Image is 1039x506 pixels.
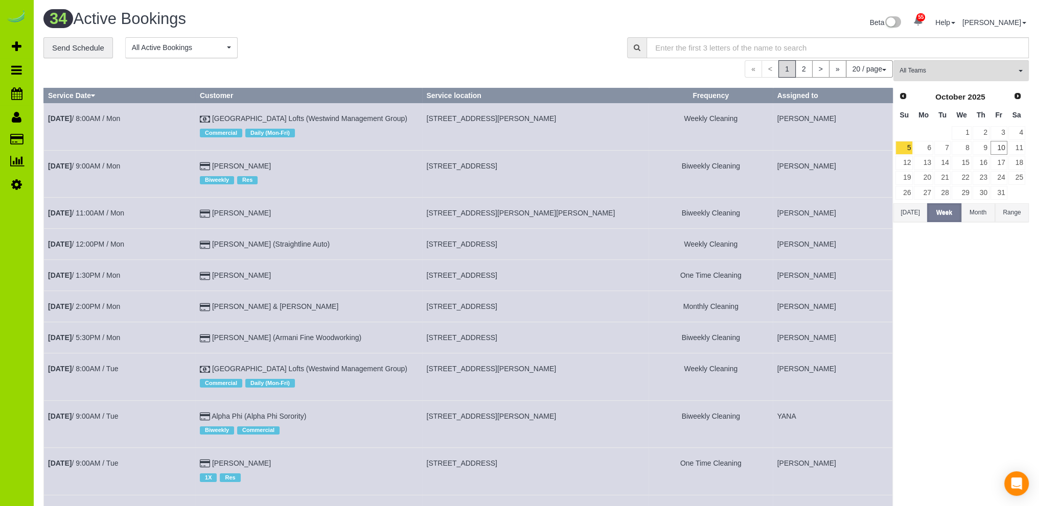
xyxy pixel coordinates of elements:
b: [DATE] [48,365,72,373]
a: 7 [934,141,951,155]
span: [STREET_ADDRESS] [426,302,497,310]
td: Customer [195,150,422,197]
td: Schedule date [44,198,196,229]
ol: All Teams [893,60,1029,76]
a: [DATE]/ 12:00PM / Mon [48,240,124,248]
b: [DATE] [48,412,72,420]
td: Service location [422,353,649,400]
a: 4 [1008,126,1025,140]
td: Frequency [649,322,773,353]
b: [DATE] [48,459,72,467]
span: 55 [916,13,925,21]
span: All Active Bookings [132,42,224,53]
td: Assigned to [773,103,892,150]
a: [DATE]/ 9:00AM / Tue [48,459,118,467]
td: Assigned to [773,150,892,197]
a: 31 [990,186,1007,200]
td: Frequency [649,150,773,197]
a: 12 [895,156,913,170]
a: Prev [896,89,910,104]
td: Frequency [649,103,773,150]
th: Customer [195,88,422,103]
th: Service Date [44,88,196,103]
td: Assigned to [773,291,892,322]
a: 13 [914,156,933,170]
a: [PERSON_NAME] [212,162,271,170]
a: 17 [990,156,1007,170]
button: Month [961,203,995,222]
a: [PERSON_NAME] & [PERSON_NAME] [212,302,338,310]
a: [GEOGRAPHIC_DATA] Lofts (Westwind Management Group) [212,365,407,373]
td: Schedule date [44,353,196,400]
span: October [935,92,965,101]
span: Monday [918,111,929,119]
td: Schedule date [44,400,196,447]
span: Sunday [899,111,909,119]
i: Check Payment [200,366,210,373]
td: Service location [422,291,649,322]
td: Schedule date [44,150,196,197]
span: Friday [995,111,1002,119]
td: Service location [422,198,649,229]
i: Credit Card Payment [200,210,210,218]
td: Frequency [649,229,773,260]
span: Thursday [977,111,985,119]
td: Customer [195,291,422,322]
a: Send Schedule [43,37,113,59]
th: Frequency [649,88,773,103]
span: 1X [200,473,217,481]
span: Res [220,473,240,481]
a: 21 [934,171,951,185]
img: Automaid Logo [6,10,27,25]
b: [DATE] [48,240,72,248]
a: 24 [990,171,1007,185]
td: Service location [422,103,649,150]
span: 1 [778,60,796,78]
a: Next [1010,89,1025,104]
a: 18 [1008,156,1025,170]
a: 55 [908,10,928,33]
a: [DATE]/ 2:00PM / Mon [48,302,120,310]
a: 15 [952,156,971,170]
td: Schedule date [44,103,196,150]
a: 19 [895,171,913,185]
span: [STREET_ADDRESS] [426,271,497,279]
td: Customer [195,103,422,150]
a: [PERSON_NAME] [212,271,271,279]
a: [DATE]/ 11:00AM / Mon [48,209,124,217]
a: 6 [914,141,933,155]
td: Service location [422,260,649,291]
a: 2 [973,126,989,140]
button: All Teams [893,60,1029,81]
td: Schedule date [44,260,196,291]
td: Assigned to [773,448,892,495]
a: 14 [934,156,951,170]
div: Open Intercom Messenger [1004,471,1029,496]
span: [STREET_ADDRESS][PERSON_NAME] [426,114,556,123]
span: Saturday [1012,111,1021,119]
span: All Teams [899,66,1016,75]
td: Service location [422,322,649,353]
input: Enter the first 3 letters of the name to search [647,37,1029,58]
td: Schedule date [44,448,196,495]
i: Credit Card Payment [200,163,210,170]
b: [DATE] [48,209,72,217]
span: Tuesday [938,111,946,119]
a: Beta [870,18,902,27]
td: Frequency [649,448,773,495]
span: 34 [43,9,73,28]
a: 16 [973,156,989,170]
td: Service location [422,448,649,495]
a: 23 [973,171,989,185]
a: [PERSON_NAME] (Straightline Auto) [212,240,330,248]
span: Commercial [200,379,242,387]
button: [DATE] [893,203,927,222]
td: Assigned to [773,198,892,229]
a: > [812,60,829,78]
button: Range [995,203,1029,222]
td: Assigned to [773,400,892,447]
span: « [745,60,762,78]
td: Frequency [649,198,773,229]
a: 1 [952,126,971,140]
